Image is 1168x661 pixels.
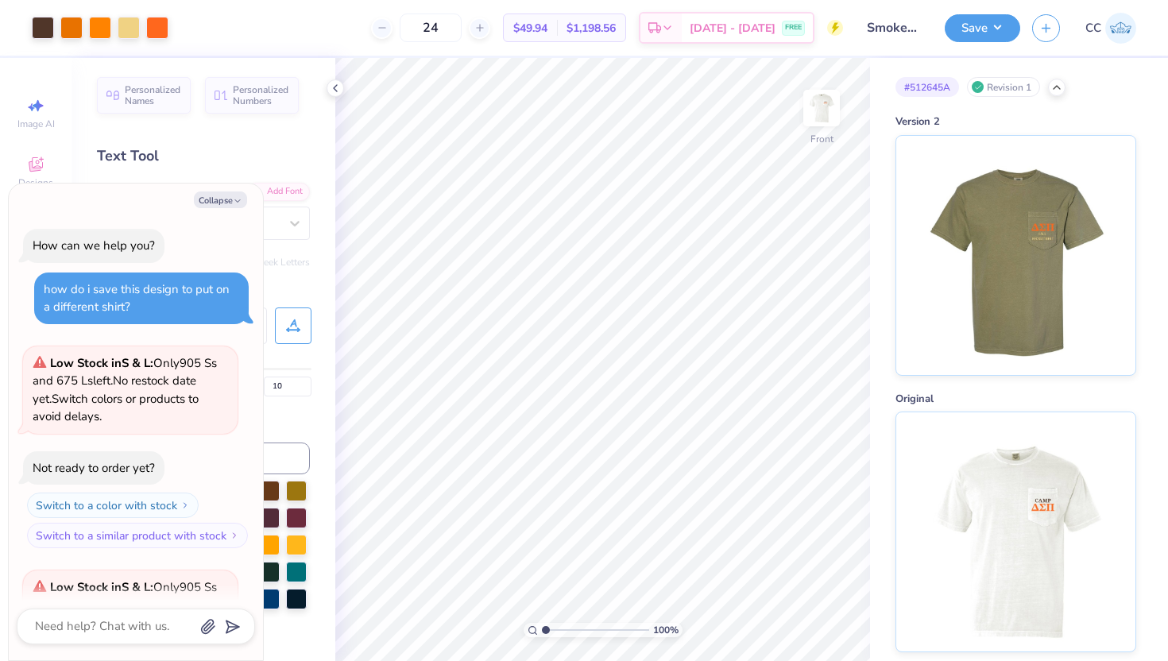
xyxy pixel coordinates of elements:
[125,84,181,106] span: Personalized Names
[17,118,55,130] span: Image AI
[230,531,239,540] img: Switch to a similar product with stock
[567,20,616,37] span: $1,198.56
[33,579,217,649] span: Only 905 Ss and 675 Ls left. Switch colors or products to avoid delays.
[233,84,289,106] span: Personalized Numbers
[33,373,196,407] span: No restock date yet.
[1085,13,1136,44] a: CC
[50,579,153,595] strong: Low Stock in S & L :
[513,20,547,37] span: $49.94
[945,14,1020,42] button: Save
[97,145,310,167] div: Text Tool
[806,92,837,124] img: Front
[917,136,1114,375] img: Version 2
[785,22,802,33] span: FREE
[33,238,155,253] div: How can we help you?
[27,523,248,548] button: Switch to a similar product with stock
[690,20,775,37] span: [DATE] - [DATE]
[653,623,679,637] span: 100 %
[50,355,153,371] strong: Low Stock in S & L :
[895,392,1136,408] div: Original
[895,114,1136,130] div: Version 2
[194,191,247,208] button: Collapse
[895,77,959,97] div: # 512645A
[1085,19,1101,37] span: CC
[18,176,53,189] span: Designs
[180,501,190,510] img: Switch to a color with stock
[44,281,230,315] div: how do i save this design to put on a different shirt?
[247,183,310,201] div: Add Font
[810,132,833,146] div: Front
[855,12,933,44] input: Untitled Design
[33,460,155,476] div: Not ready to order yet?
[400,14,462,42] input: – –
[33,597,196,632] span: No restock date yet.
[27,493,199,518] button: Switch to a color with stock
[33,355,217,425] span: Only 905 Ss and 675 Ls left. Switch colors or products to avoid delays.
[1105,13,1136,44] img: Chloe Crawford
[967,77,1040,97] div: Revision 1
[917,412,1114,651] img: Original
